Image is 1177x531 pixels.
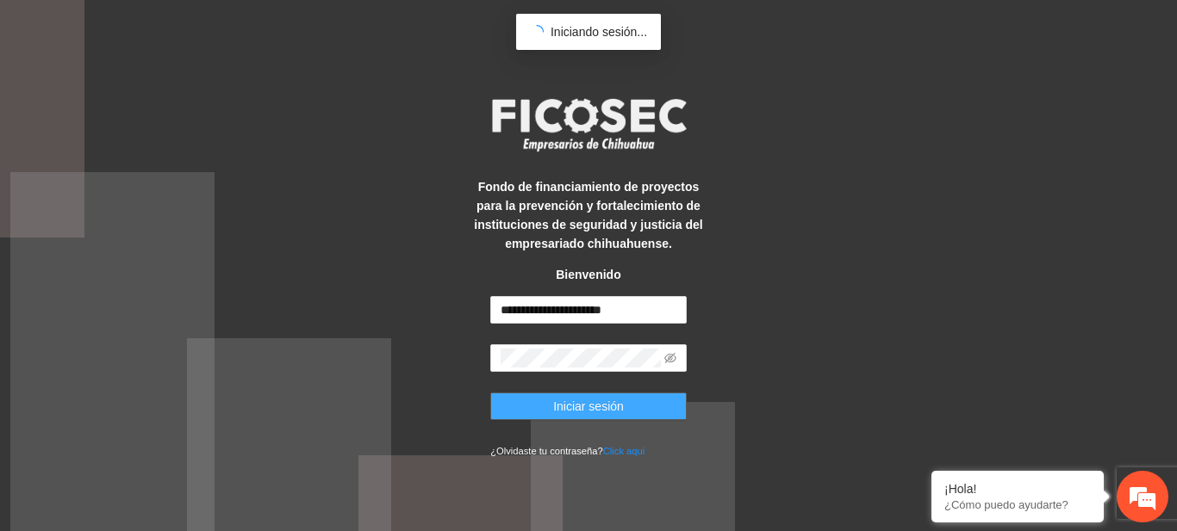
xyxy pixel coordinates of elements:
[553,397,624,416] span: Iniciar sesión
[603,446,645,456] a: Click aqui
[556,268,620,281] strong: Bienvenido
[490,392,687,420] button: Iniciar sesión
[664,352,676,364] span: eye-invisible
[527,22,547,42] span: loading
[944,482,1091,496] div: ¡Hola!
[481,93,696,157] img: logo
[944,498,1091,511] p: ¿Cómo puedo ayudarte?
[474,180,702,250] strong: Fondo de financiamiento de proyectos para la prevención y fortalecimiento de instituciones de seg...
[551,25,647,39] span: Iniciando sesión...
[490,446,645,456] small: ¿Olvidaste tu contraseña?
